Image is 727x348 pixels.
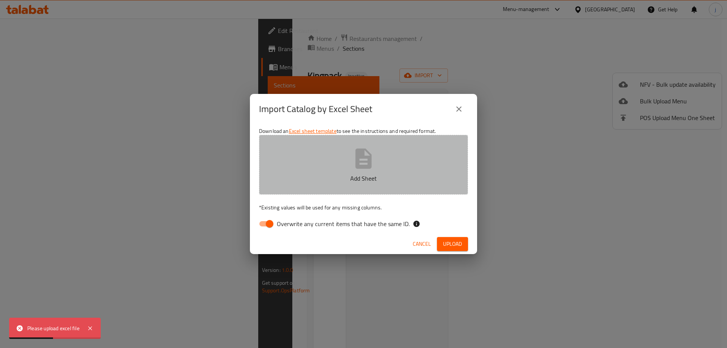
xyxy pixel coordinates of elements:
p: Add Sheet [271,174,456,183]
p: Existing values will be used for any missing columns. [259,204,468,211]
span: Overwrite any current items that have the same ID. [277,219,410,228]
button: Add Sheet [259,135,468,195]
div: Please upload excel file [27,324,80,332]
button: Upload [437,237,468,251]
span: Cancel [413,239,431,249]
span: Upload [443,239,462,249]
button: Cancel [410,237,434,251]
a: Excel sheet template [289,126,337,136]
h2: Import Catalog by Excel Sheet [259,103,372,115]
button: close [450,100,468,118]
div: Download an to see the instructions and required format. [250,124,477,234]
